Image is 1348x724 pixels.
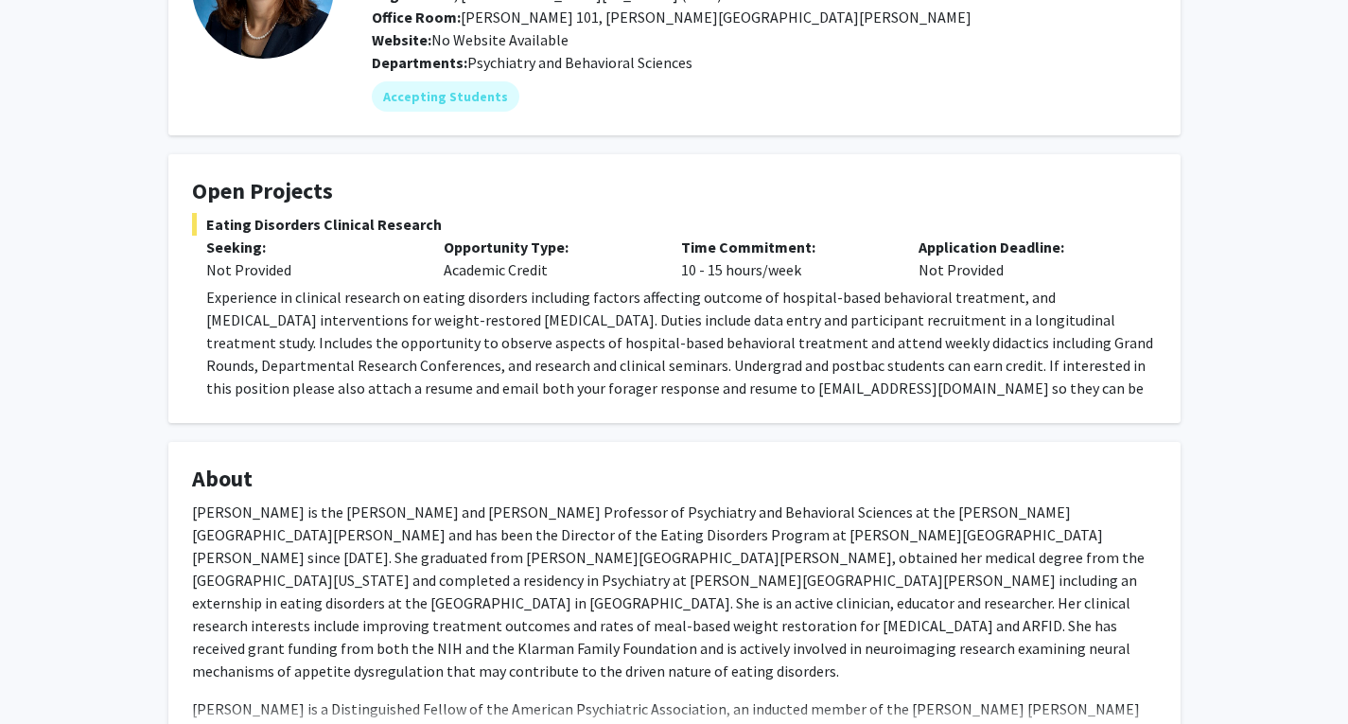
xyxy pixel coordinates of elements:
div: Not Provided [904,236,1142,281]
div: Academic Credit [429,236,667,281]
h4: Open Projects [192,178,1157,205]
span: Experience in clinical research on eating disorders including factors affecting outcome of hospit... [206,288,1153,420]
mat-chip: Accepting Students [372,81,519,112]
b: Website: [372,30,431,49]
span: No Website Available [372,30,569,49]
div: Not Provided [206,258,415,281]
h4: About [192,466,1157,493]
p: Opportunity Type: [444,236,653,258]
span: Eating Disorders Clinical Research [192,213,1157,236]
b: Departments: [372,53,467,72]
p: Seeking: [206,236,415,258]
span: [PERSON_NAME] 101, [PERSON_NAME][GEOGRAPHIC_DATA][PERSON_NAME] [372,8,972,26]
p: Time Commitment: [681,236,890,258]
span: Psychiatry and Behavioral Sciences [467,53,692,72]
div: 10 - 15 hours/week [667,236,904,281]
b: Office Room: [372,8,461,26]
p: [PERSON_NAME] is the [PERSON_NAME] and [PERSON_NAME] Professor of Psychiatry and Behavioral Scien... [192,501,1157,682]
iframe: Chat [14,639,80,710]
p: Application Deadline: [919,236,1128,258]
